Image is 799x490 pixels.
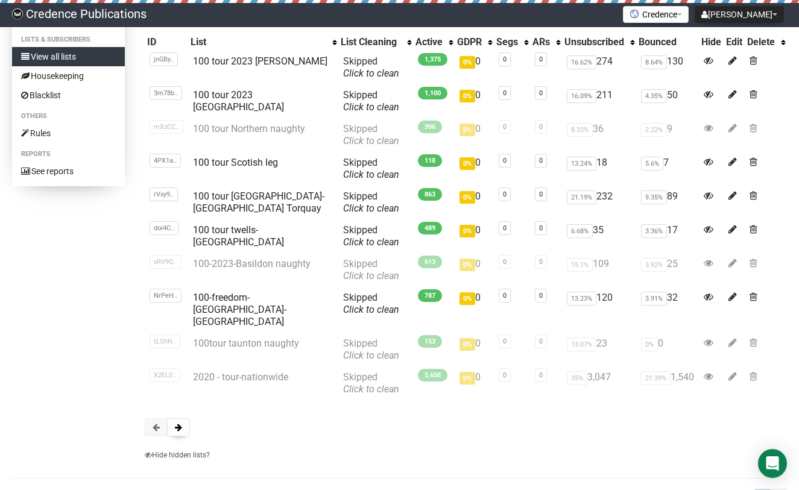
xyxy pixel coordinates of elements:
[564,36,624,48] div: Unsubscribed
[636,84,699,118] td: 50
[343,338,399,361] span: Skipped
[562,253,636,287] td: 109
[747,36,775,48] div: Delete
[503,157,507,165] a: 0
[455,333,494,366] td: 0
[695,6,784,23] button: [PERSON_NAME]
[343,123,399,146] span: Skipped
[193,190,324,214] a: 100 tour [GEOGRAPHIC_DATA]-[GEOGRAPHIC_DATA] Torquay
[193,338,299,349] a: 100tour taunton naughty
[460,124,475,136] span: 0%
[567,338,596,351] span: 13.07%
[343,258,399,281] span: Skipped
[12,66,125,86] a: Housekeeping
[12,47,125,66] a: View all lists
[150,335,180,348] span: tLShN..
[343,304,399,315] a: Click to clean
[641,190,667,204] span: 9.35%
[567,371,587,385] span: 35%
[418,188,442,201] span: 863
[413,34,455,51] th: Active: No sort applied, activate to apply an ascending sort
[460,56,475,69] span: 0%
[562,186,636,219] td: 232
[539,292,543,300] a: 0
[503,123,507,131] a: 0
[460,225,475,237] span: 0%
[150,368,180,382] span: X2EL0..
[12,162,125,181] a: See reports
[503,258,507,266] a: 0
[641,89,667,103] span: 4.35%
[455,253,494,287] td: 0
[418,53,447,66] span: 1,375
[455,186,494,219] td: 0
[636,253,699,287] td: 25
[457,36,482,48] div: GDPR
[343,135,399,146] a: Click to clean
[343,169,399,180] a: Click to clean
[150,52,178,66] span: jnGBy..
[343,101,399,113] a: Click to clean
[343,55,399,79] span: Skipped
[494,34,530,51] th: Segs: No sort applied, activate to apply an ascending sort
[343,224,399,248] span: Skipped
[12,33,125,47] li: Lists & subscribers
[562,366,636,400] td: 3,047
[460,338,475,351] span: 0%
[455,118,494,152] td: 0
[147,36,186,48] div: ID
[641,292,667,306] span: 3.91%
[150,154,181,168] span: 4PX1a..
[418,154,442,167] span: 118
[418,369,447,382] span: 5,658
[641,157,663,171] span: 5.6%
[343,203,399,214] a: Click to clean
[630,9,639,19] img: favicons
[193,123,305,134] a: 100 tour Northern naughty
[641,224,667,238] span: 3.36%
[639,36,696,48] div: Bounced
[460,372,475,385] span: 0%
[539,338,543,345] a: 0
[418,289,442,302] span: 787
[641,338,658,351] span: 0%
[418,222,442,234] span: 489
[150,221,178,235] span: doi4C..
[562,287,636,333] td: 120
[418,335,442,348] span: 153
[343,350,399,361] a: Click to clean
[636,219,699,253] td: 17
[460,292,475,305] span: 0%
[455,219,494,253] td: 0
[539,258,543,266] a: 0
[623,6,689,23] button: Credence
[455,34,494,51] th: GDPR: No sort applied, activate to apply an ascending sort
[503,224,507,232] a: 0
[12,8,23,19] img: 014c4fb6c76d8aefd1845f33fd15ecf9
[539,89,543,97] a: 0
[343,236,399,248] a: Click to clean
[641,371,671,385] span: 21.39%
[145,34,188,51] th: ID: No sort applied, sorting is disabled
[567,292,596,306] span: 13.23%
[567,224,593,238] span: 6.68%
[530,34,562,51] th: ARs: No sort applied, activate to apply an ascending sort
[193,292,286,327] a: 100-freedom-[GEOGRAPHIC_DATA]-[GEOGRAPHIC_DATA]
[150,255,182,269] span: vRV9Q..
[562,84,636,118] td: 211
[503,371,507,379] a: 0
[636,366,699,400] td: 1,540
[338,34,413,51] th: List Cleaning: No sort applied, activate to apply an ascending sort
[418,87,447,99] span: 1,100
[460,191,475,204] span: 0%
[562,51,636,84] td: 274
[567,190,596,204] span: 21.19%
[539,157,543,165] a: 0
[567,157,596,171] span: 13.24%
[636,118,699,152] td: 9
[567,55,596,69] span: 16.62%
[418,256,442,268] span: 613
[460,157,475,170] span: 0%
[539,55,543,63] a: 0
[343,292,399,315] span: Skipped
